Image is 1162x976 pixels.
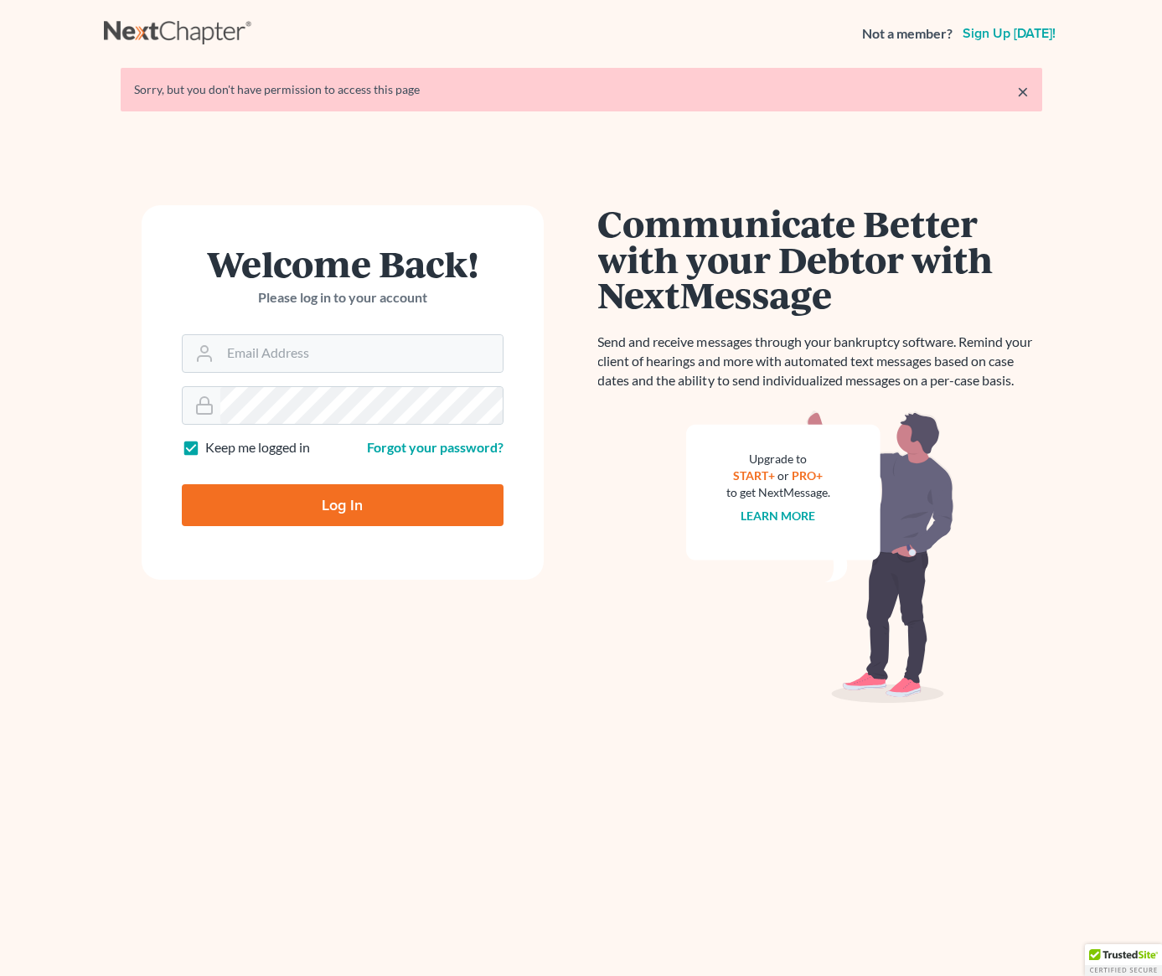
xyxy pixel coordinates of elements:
p: Send and receive messages through your bankruptcy software. Remind your client of hearings and mo... [598,333,1042,390]
a: Learn more [741,509,815,523]
a: Forgot your password? [367,439,504,455]
input: Email Address [220,335,503,372]
a: START+ [733,468,775,483]
a: × [1017,81,1029,101]
a: PRO+ [792,468,823,483]
input: Log In [182,484,504,526]
span: or [777,468,789,483]
div: to get NextMessage. [726,484,830,501]
img: nextmessage_bg-59042aed3d76b12b5cd301f8e5b87938c9018125f34e5fa2b7a6b67550977c72.svg [686,411,954,704]
strong: Not a member? [862,24,953,44]
h1: Communicate Better with your Debtor with NextMessage [598,205,1042,312]
a: Sign up [DATE]! [959,27,1059,40]
div: TrustedSite Certified [1085,944,1162,976]
div: Upgrade to [726,451,830,467]
div: Sorry, but you don't have permission to access this page [134,81,1029,98]
p: Please log in to your account [182,288,504,307]
h1: Welcome Back! [182,245,504,281]
label: Keep me logged in [205,438,310,457]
